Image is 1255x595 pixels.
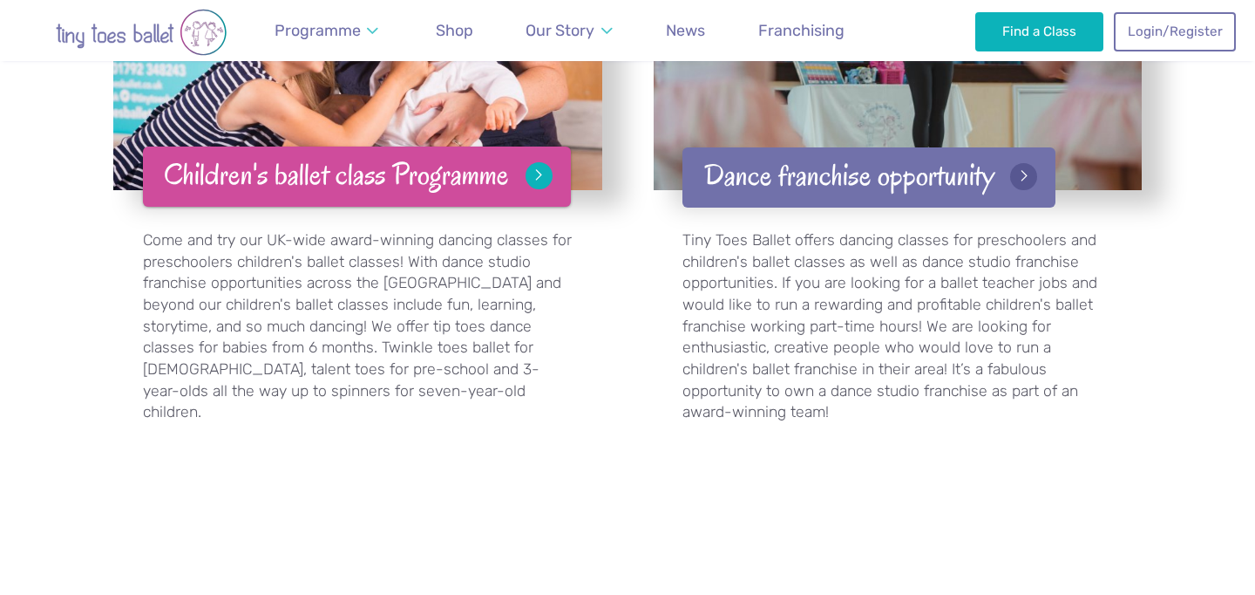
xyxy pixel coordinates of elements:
[975,12,1103,51] a: Find a Class
[436,21,473,39] span: Shop
[658,11,713,51] a: News
[682,147,1055,208] a: Dance franchise opportunity
[275,21,361,39] span: Programme
[19,9,263,56] img: tiny toes ballet
[758,21,845,39] span: Franchising
[143,147,571,207] a: Children's ballet class Programme
[518,11,621,51] a: Our Story
[526,21,594,39] span: Our Story
[666,21,705,39] span: News
[750,11,852,51] a: Franchising
[267,11,387,51] a: Programme
[428,11,481,51] a: Shop
[1114,12,1236,51] a: Login/Register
